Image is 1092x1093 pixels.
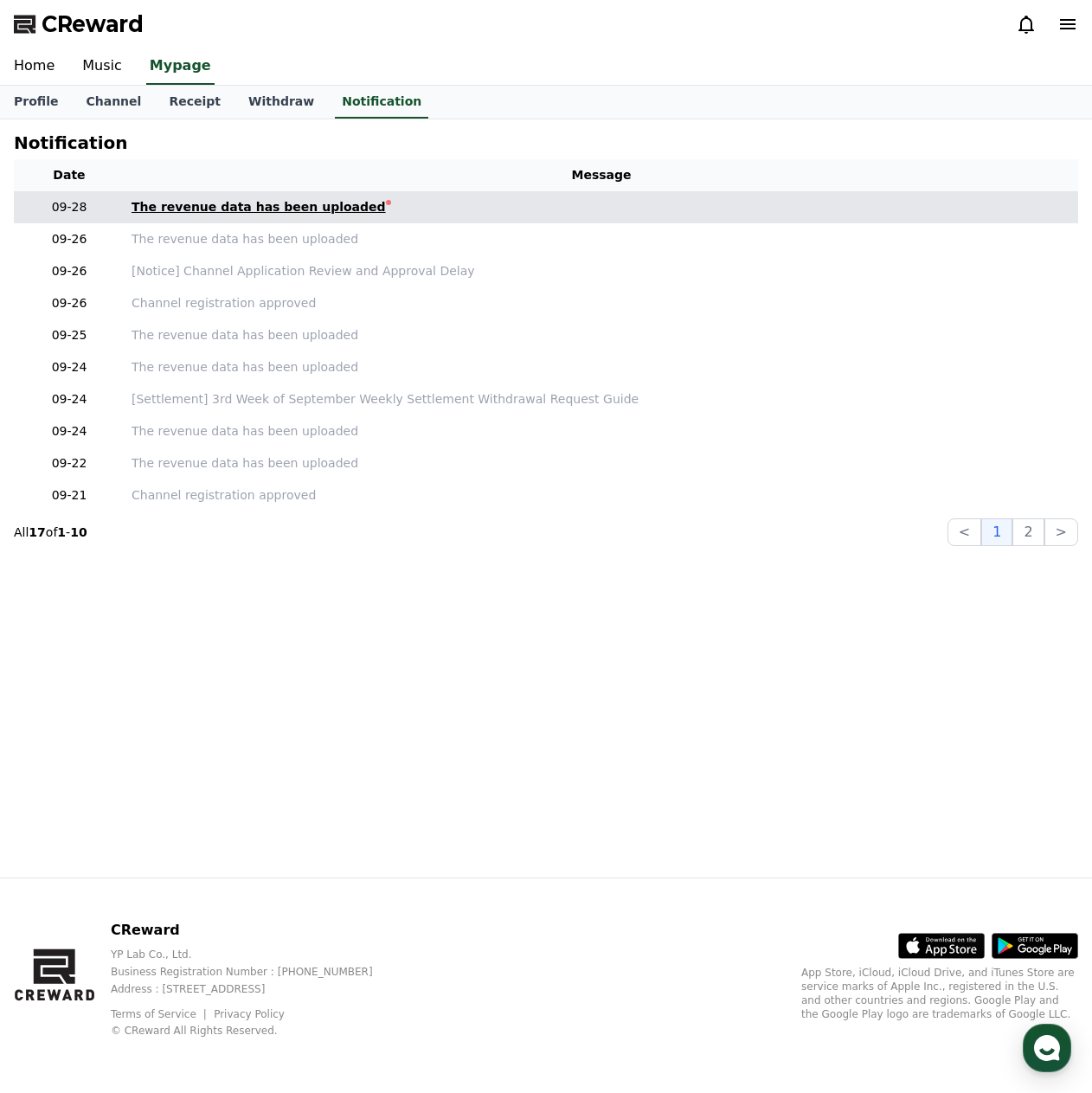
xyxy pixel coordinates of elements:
a: [Settlement] 3rd Week of September Weekly Settlement Withdrawal Request Guide [132,390,1071,408]
th: Date [14,159,125,191]
p: 09-26 [21,262,118,280]
a: Notification [335,86,428,119]
a: Privacy Policy [214,1008,285,1020]
a: Channel [72,86,155,119]
a: The revenue data has been uploaded [132,454,1071,473]
a: Terms of Service [111,1008,209,1020]
a: The revenue data has been uploaded [132,358,1071,376]
p: 09-24 [21,422,118,440]
span: Messages [144,575,195,589]
p: Address : [STREET_ADDRESS] [111,982,401,996]
span: Home [44,575,74,588]
span: CReward [42,10,144,38]
th: Message [125,159,1078,191]
button: 2 [1012,518,1044,546]
p: Business Registration Number : [PHONE_NUMBER] [111,965,401,979]
strong: 10 [70,525,87,539]
a: CReward [14,10,144,38]
a: The revenue data has been uploaded [132,326,1071,344]
p: YP Lab Co., Ltd. [111,948,401,961]
p: 09-26 [21,294,118,312]
button: 1 [981,518,1012,546]
p: 09-22 [21,454,118,473]
p: 09-21 [21,486,118,505]
p: Channel registration approved [132,486,1071,505]
a: Music [68,48,136,85]
p: 09-24 [21,390,118,408]
a: Receipt [155,86,234,119]
a: The revenue data has been uploaded [132,230,1071,248]
h4: Notification [14,133,127,152]
a: Mypage [146,48,215,85]
p: 09-26 [21,230,118,248]
button: < [947,518,981,546]
p: Channel registration approved [132,294,1071,312]
a: The revenue data has been uploaded [132,422,1071,440]
a: Home [5,549,114,592]
p: 09-25 [21,326,118,344]
p: CReward [111,920,401,941]
strong: 1 [57,525,66,539]
strong: 17 [29,525,45,539]
a: [Notice] Channel Application Review and Approval Delay [132,262,1071,280]
p: App Store, iCloud, iCloud Drive, and iTunes Store are service marks of Apple Inc., registered in ... [801,966,1078,1021]
a: Settings [223,549,332,592]
p: © CReward All Rights Reserved. [111,1024,401,1038]
a: Messages [114,549,223,592]
p: 09-28 [21,198,118,216]
a: Withdraw [234,86,328,119]
span: Settings [256,575,299,588]
button: > [1044,518,1078,546]
a: The revenue data has been uploaded [132,198,1071,216]
p: 09-24 [21,358,118,376]
div: The revenue data has been uploaded [132,198,386,216]
p: All of - [14,524,87,541]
